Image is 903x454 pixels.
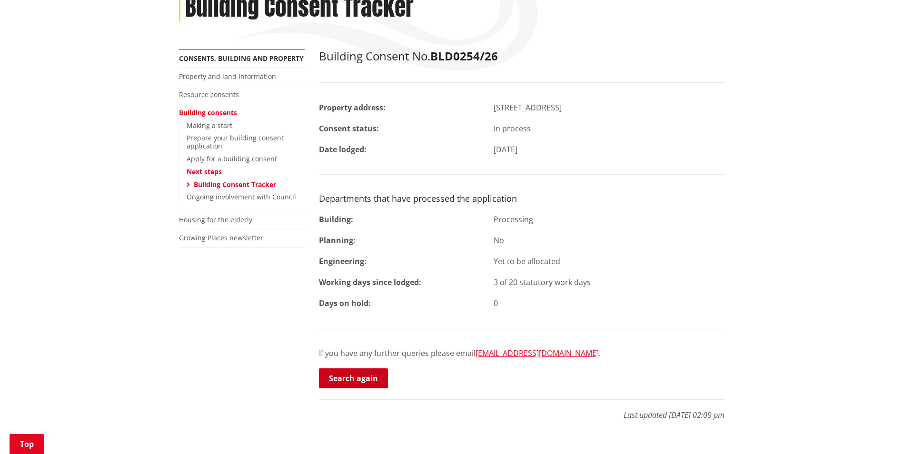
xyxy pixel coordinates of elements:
[476,348,599,358] a: [EMAIL_ADDRESS][DOMAIN_NAME]
[319,102,386,113] strong: Property address:
[486,256,732,267] div: Yet to be allocated
[187,121,232,130] a: Making a start
[179,90,239,99] a: Resource consents
[319,194,724,204] h3: Departments that have processed the application
[319,347,724,359] p: If you have any further queries please email .
[187,192,296,201] a: Ongoing involvement with Council
[194,180,276,189] a: Building Consent Tracker
[179,233,263,242] a: Growing Places newsletter
[319,256,367,266] strong: Engineering:
[430,48,498,64] strong: BLD0254/26
[486,214,732,225] div: Processing
[179,72,276,81] a: Property and land information
[187,154,277,163] a: Apply for a building consent
[319,235,356,246] strong: Planning:
[319,123,379,134] strong: Consent status:
[179,54,304,63] a: Consents, building and property
[319,368,388,388] a: Search again
[319,399,724,421] p: Last updated [DATE] 02:09 pm
[179,215,252,224] a: Housing for the elderly
[859,414,893,448] iframe: Messenger Launcher
[319,298,371,308] strong: Days on hold:
[10,434,44,454] a: Top
[319,144,367,155] strong: Date lodged:
[319,214,353,225] strong: Building:
[486,276,732,288] div: 3 of 20 statutory work days
[187,133,284,150] a: Prepare your building consent application
[319,49,724,63] h2: Building Consent No.
[187,167,222,176] a: Next steps
[179,108,237,117] a: Building consents
[486,297,732,309] div: 0
[486,144,732,155] div: [DATE]
[486,123,732,134] div: In process
[319,277,421,287] strong: Working days since lodged:
[486,235,732,246] div: No
[486,102,732,113] div: [STREET_ADDRESS]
